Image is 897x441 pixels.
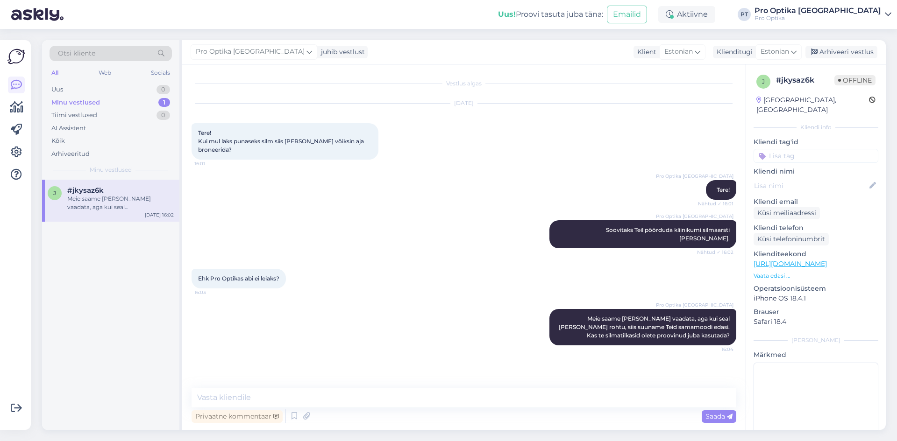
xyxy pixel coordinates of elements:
div: 1 [158,98,170,107]
span: Otsi kliente [58,49,95,58]
div: Klient [634,47,656,57]
span: Pro Optika [GEOGRAPHIC_DATA] [656,213,733,220]
p: Klienditeekond [754,249,878,259]
img: Askly Logo [7,48,25,65]
span: #jkysaz6k [67,186,104,195]
span: j [53,189,56,196]
span: Ehk Pro Optikas abi ei leiaks? [198,275,279,282]
div: All [50,67,60,79]
div: Privaatne kommentaar [192,410,283,423]
div: Kliendi info [754,123,878,132]
div: Arhiveeri vestlus [805,46,877,58]
span: Minu vestlused [90,166,132,174]
div: PT [738,8,751,21]
div: [PERSON_NAME] [754,336,878,344]
p: Operatsioonisüsteem [754,284,878,294]
span: Pro Optika [GEOGRAPHIC_DATA] [656,173,733,180]
div: 0 [157,111,170,120]
p: Brauser [754,307,878,317]
span: 16:03 [194,289,229,296]
div: [DATE] 16:02 [145,211,174,218]
span: 16:04 [698,346,733,353]
p: Märkmed [754,350,878,360]
span: Pro Optika [GEOGRAPHIC_DATA] [196,47,305,57]
div: Kõik [51,136,65,146]
div: Pro Optika [755,14,881,22]
p: iPhone OS 18.4.1 [754,294,878,303]
span: Offline [834,75,876,85]
span: Tere! [717,186,730,193]
div: juhib vestlust [317,47,365,57]
p: Kliendi nimi [754,167,878,176]
div: Vestlus algas [192,79,736,88]
div: Meie saame [PERSON_NAME] vaadata, aga kui seal [PERSON_NAME] rohtu, siis suuname Teid samamoodi e... [67,195,174,211]
a: [URL][DOMAIN_NAME] [754,259,827,268]
span: Meie saame [PERSON_NAME] vaadata, aga kui seal [PERSON_NAME] rohtu, siis suuname Teid samamoodi e... [559,315,731,339]
a: Pro Optika [GEOGRAPHIC_DATA]Pro Optika [755,7,891,22]
span: Soovitaks Teil pöörduda kliinikumi silmaarsti [PERSON_NAME]. [606,226,731,242]
div: # jkysaz6k [776,75,834,86]
input: Lisa tag [754,149,878,163]
span: Estonian [761,47,789,57]
div: Tiimi vestlused [51,111,97,120]
div: Aktiivne [658,6,715,23]
input: Lisa nimi [754,181,868,191]
span: Tere! Kui mul läks punaseks silm siis [PERSON_NAME] võiksin aja broneerida? [198,129,365,153]
span: Pro Optika [GEOGRAPHIC_DATA] [656,301,733,308]
p: Safari 18.4 [754,317,878,327]
button: Emailid [607,6,647,23]
p: Kliendi email [754,197,878,207]
p: Kliendi tag'id [754,137,878,147]
div: Web [97,67,113,79]
div: Küsi meiliaadressi [754,207,820,219]
span: 16:01 [194,160,229,167]
div: Proovi tasuta juba täna: [498,9,603,20]
span: Saada [705,412,733,420]
b: Uus! [498,10,516,19]
div: Klienditugi [713,47,753,57]
p: Kliendi telefon [754,223,878,233]
div: [DATE] [192,99,736,107]
div: Pro Optika [GEOGRAPHIC_DATA] [755,7,881,14]
p: Vaata edasi ... [754,272,878,280]
div: Minu vestlused [51,98,100,107]
span: Nähtud ✓ 16:01 [698,200,733,207]
span: Estonian [664,47,693,57]
div: Uus [51,85,63,94]
span: Nähtud ✓ 16:02 [697,249,733,256]
span: j [762,78,765,85]
div: Socials [149,67,172,79]
div: Küsi telefoninumbrit [754,233,829,245]
div: [GEOGRAPHIC_DATA], [GEOGRAPHIC_DATA] [756,95,869,115]
div: AI Assistent [51,124,86,133]
div: Arhiveeritud [51,149,90,159]
div: 0 [157,85,170,94]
